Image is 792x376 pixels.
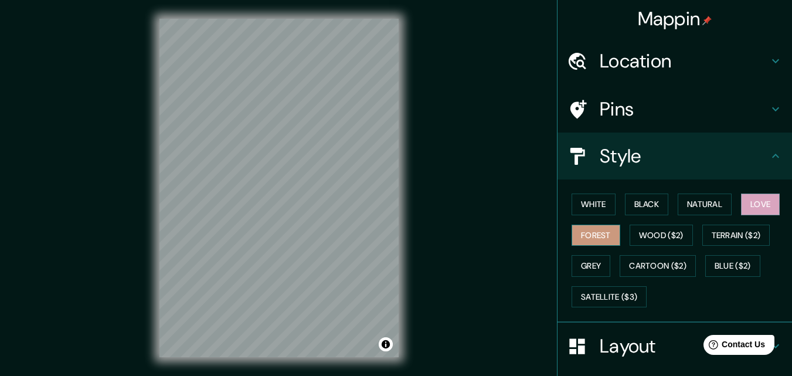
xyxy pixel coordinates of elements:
h4: Pins [600,97,769,121]
button: White [572,194,616,215]
img: pin-icon.png [702,16,712,25]
button: Terrain ($2) [702,225,770,246]
h4: Layout [600,334,769,358]
div: Layout [558,323,792,370]
div: Pins [558,86,792,133]
div: Style [558,133,792,179]
h4: Style [600,144,769,168]
button: Satellite ($3) [572,286,647,308]
button: Natural [678,194,732,215]
button: Black [625,194,669,215]
button: Forest [572,225,620,246]
button: Wood ($2) [630,225,693,246]
div: Location [558,38,792,84]
button: Love [741,194,780,215]
button: Blue ($2) [705,255,760,277]
canvas: Map [159,19,399,357]
button: Toggle attribution [379,337,393,351]
h4: Mappin [638,7,712,31]
iframe: Help widget launcher [688,330,779,363]
button: Grey [572,255,610,277]
button: Cartoon ($2) [620,255,696,277]
h4: Location [600,49,769,73]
